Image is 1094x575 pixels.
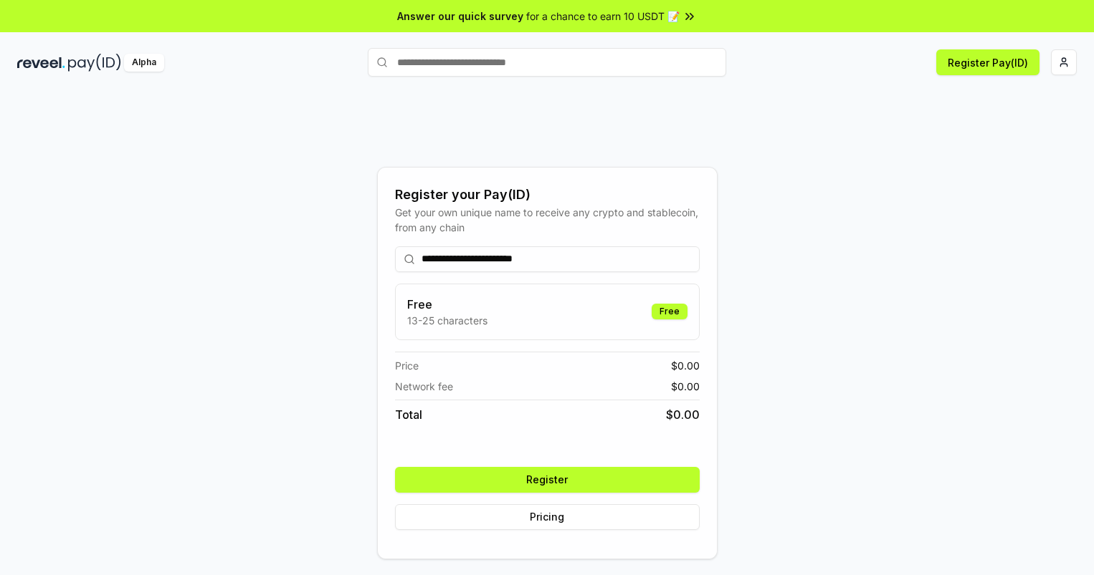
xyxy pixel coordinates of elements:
[395,467,700,493] button: Register
[395,504,700,530] button: Pricing
[407,296,487,313] h3: Free
[395,358,419,373] span: Price
[395,379,453,394] span: Network fee
[395,185,700,205] div: Register your Pay(ID)
[526,9,680,24] span: for a chance to earn 10 USDT 📝
[652,304,688,319] div: Free
[666,406,700,423] span: $ 0.00
[671,358,700,373] span: $ 0.00
[671,379,700,394] span: $ 0.00
[397,9,523,24] span: Answer our quick survey
[395,205,700,235] div: Get your own unique name to receive any crypto and stablecoin, from any chain
[936,49,1040,75] button: Register Pay(ID)
[68,54,121,72] img: pay_id
[124,54,164,72] div: Alpha
[17,54,65,72] img: reveel_dark
[395,406,422,423] span: Total
[407,313,487,328] p: 13-25 characters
